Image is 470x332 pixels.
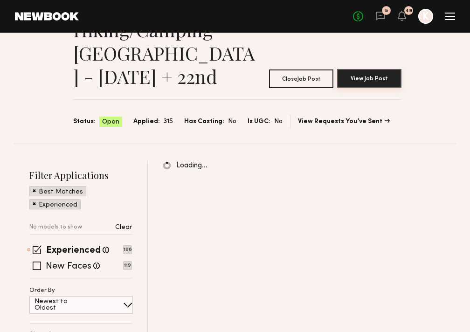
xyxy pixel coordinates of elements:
span: Has Casting: [184,117,224,127]
span: No [228,117,236,127]
a: View Requests You’ve Sent [298,118,390,125]
p: No models to show [29,224,82,230]
span: Status: [73,117,96,127]
p: Clear [115,224,132,231]
span: Is UGC: [248,117,270,127]
span: No [274,117,283,127]
div: 49 [405,8,412,14]
p: Newest to Oldest [35,298,90,311]
p: 196 [123,245,132,254]
p: Best Matches [39,189,83,195]
span: Open [102,118,119,127]
a: K [418,9,433,24]
button: View Job Post [337,69,401,88]
div: 5 [385,8,388,14]
label: New Faces [46,262,91,271]
span: Applied: [133,117,160,127]
p: Experienced [39,202,77,208]
h2: Filter Applications [29,169,132,181]
label: Experienced [46,246,101,256]
p: 119 [123,261,132,270]
p: Order By [29,288,55,294]
span: Loading… [176,162,207,170]
span: 315 [164,117,173,127]
a: 5 [375,11,386,22]
button: CloseJob Post [269,69,333,88]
